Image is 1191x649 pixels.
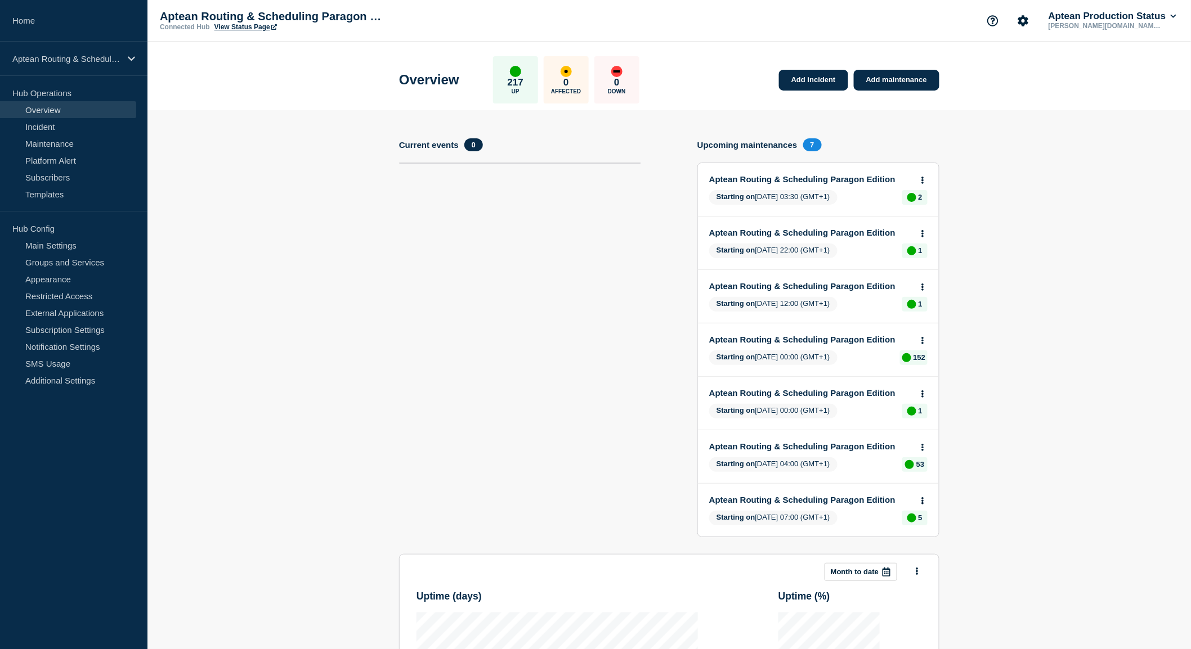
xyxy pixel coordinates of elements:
[709,228,912,237] a: Aptean Routing & Scheduling Paragon Edition
[717,192,755,201] span: Starting on
[902,353,911,362] div: up
[399,72,459,88] h1: Overview
[709,297,838,312] span: [DATE] 12:00 (GMT+1)
[709,350,838,365] span: [DATE] 00:00 (GMT+1)
[919,407,923,415] p: 1
[916,460,924,468] p: 53
[512,88,520,94] p: Up
[854,70,939,91] a: Add maintenance
[907,193,916,202] div: up
[399,140,459,150] h4: Current events
[709,244,838,258] span: [DATE] 22:00 (GMT+1)
[709,190,838,205] span: [DATE] 03:30 (GMT+1)
[831,567,879,576] p: Month to date
[214,23,277,31] a: View Status Page
[803,138,822,151] span: 7
[717,406,755,414] span: Starting on
[160,10,385,23] p: Aptean Routing & Scheduling Paragon Edition
[907,246,916,255] div: up
[608,88,626,94] p: Down
[709,404,838,418] span: [DATE] 00:00 (GMT+1)
[709,335,912,344] a: Aptean Routing & Scheduling Paragon Edition
[510,66,521,77] div: up
[717,513,755,521] span: Starting on
[778,591,922,602] h3: Uptime ( % )
[825,563,897,581] button: Month to date
[709,457,838,472] span: [DATE] 04:00 (GMT+1)
[717,353,755,361] span: Starting on
[508,77,523,88] p: 217
[464,138,483,151] span: 0
[1046,11,1179,22] button: Aptean Production Status
[12,54,120,64] p: Aptean Routing & Scheduling Paragon Edition
[914,353,926,362] p: 152
[611,66,623,77] div: down
[981,9,1005,33] button: Support
[709,441,912,451] a: Aptean Routing & Scheduling Paragon Edition
[697,140,798,150] h4: Upcoming maintenances
[717,299,755,308] span: Starting on
[1046,22,1163,30] p: [PERSON_NAME][DOMAIN_NAME][EMAIL_ADDRESS][DOMAIN_NAME]
[1011,9,1035,33] button: Account settings
[160,23,210,31] p: Connected Hub
[907,513,916,522] div: up
[717,459,755,468] span: Starting on
[563,77,568,88] p: 0
[709,495,912,504] a: Aptean Routing & Scheduling Paragon Edition
[709,511,838,525] span: [DATE] 07:00 (GMT+1)
[907,300,916,309] div: up
[614,77,619,88] p: 0
[551,88,581,94] p: Affected
[709,388,912,398] a: Aptean Routing & Scheduling Paragon Edition
[709,281,912,291] a: Aptean Routing & Scheduling Paragon Edition
[709,174,912,184] a: Aptean Routing & Scheduling Paragon Edition
[717,246,755,254] span: Starting on
[919,300,923,308] p: 1
[919,193,923,201] p: 2
[919,513,923,522] p: 5
[561,66,572,77] div: affected
[417,591,698,602] h3: Uptime ( days )
[779,70,848,91] a: Add incident
[919,246,923,255] p: 1
[905,460,914,469] div: up
[907,407,916,416] div: up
